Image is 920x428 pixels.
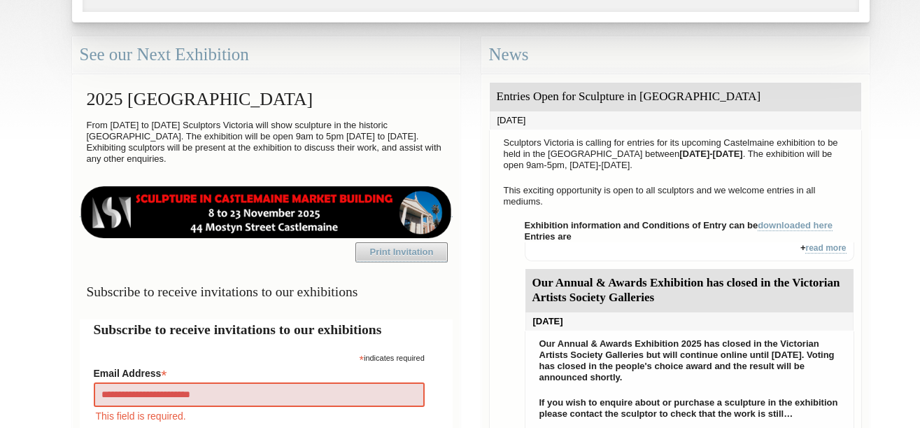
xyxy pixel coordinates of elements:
[532,335,847,387] p: Our Annual & Awards Exhibition 2025 has closed in the Victorian Artists Society Galleries but wil...
[94,364,425,380] label: Email Address
[481,36,870,74] div: News
[490,111,861,130] div: [DATE]
[525,312,854,331] div: [DATE]
[80,82,453,116] h2: 2025 [GEOGRAPHIC_DATA]
[80,186,453,238] img: castlemaine-ldrbd25v2.png
[94,350,425,364] div: indicates required
[80,116,453,168] p: From [DATE] to [DATE] Sculptors Victoria will show sculpture in the historic [GEOGRAPHIC_DATA]. T...
[80,278,453,305] h3: Subscribe to receive invitations to our exhibitions
[758,220,833,231] a: downloaded here
[497,181,854,211] p: This exciting opportunity is open to all sculptors and we welcome entries in all mediums.
[72,36,460,74] div: See our Next Exhibition
[497,134,854,174] p: Sculptors Victoria is calling for entries for its upcoming Castelmaine exhibition to be held in t...
[94,408,425,424] div: This field is required.
[532,394,847,423] p: If you wish to enquire about or purchase a sculpture in the exhibition please contact the sculpto...
[679,149,743,159] strong: [DATE]-[DATE]
[525,269,854,312] div: Our Annual & Awards Exhibition has closed in the Victorian Artists Society Galleries
[490,83,861,111] div: Entries Open for Sculpture in [GEOGRAPHIC_DATA]
[525,242,854,261] div: +
[94,319,439,340] h2: Subscribe to receive invitations to our exhibitions
[805,243,846,254] a: read more
[355,242,448,262] a: Print Invitation
[525,220,833,231] strong: Exhibition information and Conditions of Entry can be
